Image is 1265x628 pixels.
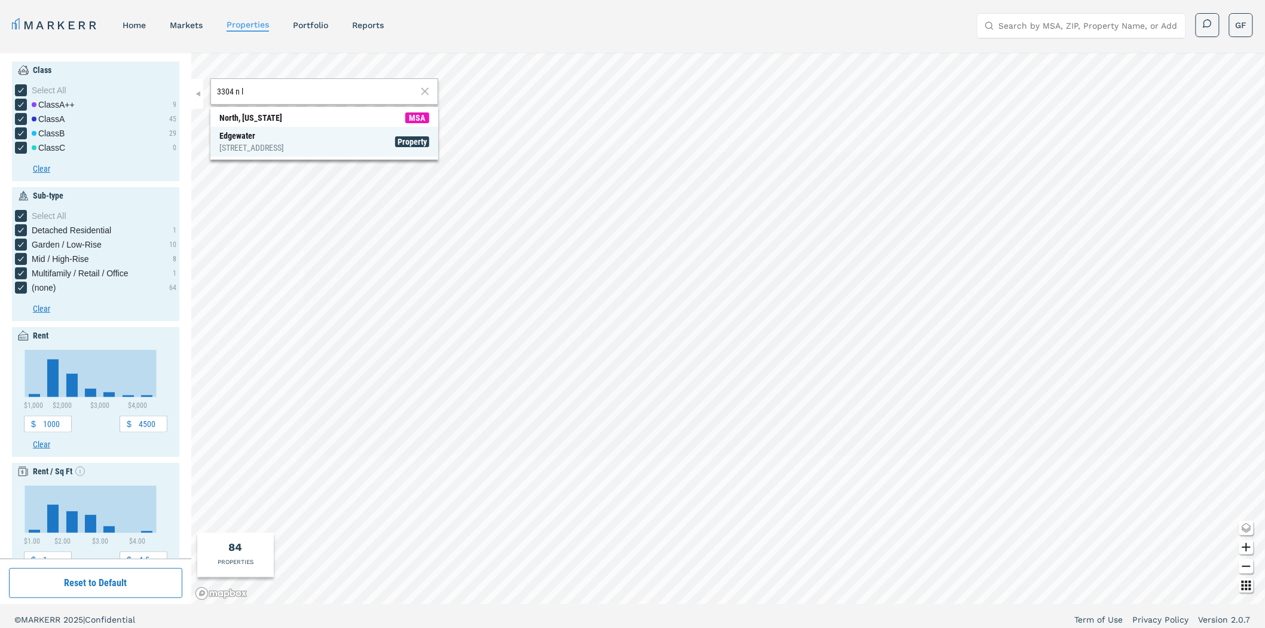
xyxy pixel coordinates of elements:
text: $1.00 [24,537,40,545]
span: © [14,615,21,624]
div: [object Object] checkbox input [15,84,176,96]
path: $1,500 - $2,000, 40. Histogram. [47,359,59,397]
path: $1.50 - $2.00, 30. Histogram. [47,505,59,533]
span: GF [1236,19,1247,31]
div: Total of properties [229,539,243,555]
span: Detached Residential [32,224,111,236]
div: [object Object] checkbox input [15,210,176,222]
span: Confidential [85,615,135,624]
button: Clear button [33,163,176,175]
div: 45 [169,114,176,124]
div: Class B [32,127,65,139]
div: PROPERTIES [218,557,253,566]
a: Term of Use [1075,614,1123,626]
text: $3.00 [92,537,108,545]
div: Rent [33,330,48,342]
path: $4.00 - $4.50, 1. Histogram. [141,531,152,533]
span: Property [395,136,429,147]
div: [object Object] checkbox input [15,113,65,125]
div: 1 [173,268,176,279]
span: Search Bar Suggestion Item: Edgewater [210,127,438,157]
div: Sub-type [33,190,63,202]
a: Mapbox logo [195,587,247,600]
div: 10 [169,239,176,250]
path: $2,500 - $3,000, 9. Histogram. [85,389,96,397]
button: Change style map button [1239,521,1254,535]
path: $1,000 - $1,500, 3. Histogram. [29,394,40,397]
button: Other options map button [1239,578,1254,593]
button: Reset to Default [9,568,182,598]
button: Zoom out map button [1239,559,1254,574]
path: $2.00 - $2.50, 23. Histogram. [66,511,78,533]
div: 8 [173,254,176,264]
path: $1.00 - $1.50, 3. Histogram. [29,530,40,533]
svg: Interactive chart [24,350,157,409]
a: reports [352,20,384,30]
div: 0 [173,142,176,153]
svg: Show empty values info icon [75,467,85,476]
div: [object Object] checkbox input [15,127,65,139]
div: (none) checkbox input [15,282,56,294]
div: [object Object] checkbox input [15,99,75,111]
svg: Interactive chart [24,486,157,545]
span: Multifamily / Retail / Office [32,267,129,279]
div: [object Object] checkbox input [15,142,65,154]
div: Select All [32,210,176,222]
div: Class [33,64,51,77]
path: $3,000 - $3,500, 5. Histogram. [103,392,115,397]
div: Rent / Sq Ft [33,465,85,478]
button: Zoom in map button [1239,540,1254,554]
div: Garden / Low-Rise checkbox input [15,239,102,251]
path: $2,000 - $2,500, 25. Histogram. [66,374,78,397]
div: North, [US_STATE] [219,112,282,124]
span: Garden / Low-Rise [32,239,102,251]
div: 29 [169,128,176,139]
div: Multifamily / Retail / Office checkbox input [15,267,129,279]
input: Search by MSA, ZIP, Property Name, or Address [999,14,1178,38]
text: $2.00 [54,537,71,545]
a: Privacy Policy [1133,614,1189,626]
div: Edgewater [219,130,284,154]
input: Search by property name, address, MSA or ZIP Code [217,86,417,97]
div: Select All [32,84,176,96]
text: $4.00 [129,537,145,545]
div: 64 [169,282,176,293]
div: 9 [173,99,176,110]
div: Detached Residential checkbox input [15,224,111,236]
text: $4,000 [128,401,147,410]
div: [STREET_ADDRESS] [219,142,284,154]
a: markets [170,20,203,30]
text: $1,000 [24,401,43,410]
button: Clear button [33,303,176,315]
text: $3,000 [90,401,109,410]
a: Portfolio [293,20,328,30]
span: Mid / High-Rise [32,253,89,265]
span: MSA [405,112,429,123]
button: Clear button [33,438,176,451]
path: $3,500 - $4,000, 1. Histogram. [123,395,134,397]
div: Class A++ [32,99,75,111]
div: Class A [32,113,65,125]
div: Chart. Highcharts interactive chart. [24,350,167,409]
a: properties [227,20,269,29]
path: $4,000 - $4,500, 1. Histogram. [141,395,152,397]
div: Class C [32,142,65,154]
path: $3.00 - $3.50, 7. Histogram. [103,526,115,533]
a: Version 2.0.7 [1199,614,1251,626]
div: Chart. Highcharts interactive chart. [24,486,167,545]
path: $2.50 - $3.00, 19. Histogram. [85,515,96,533]
button: GF [1229,13,1253,37]
span: 2025 | [63,615,85,624]
a: home [123,20,146,30]
div: Mid / High-Rise checkbox input [15,253,89,265]
text: $2,000 [53,401,72,410]
span: (none) [32,282,56,294]
a: MARKERR [12,17,99,33]
span: Search Bar Suggestion Item: North, South Carolina [210,109,438,127]
span: MARKERR [21,615,63,624]
div: 1 [173,225,176,236]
